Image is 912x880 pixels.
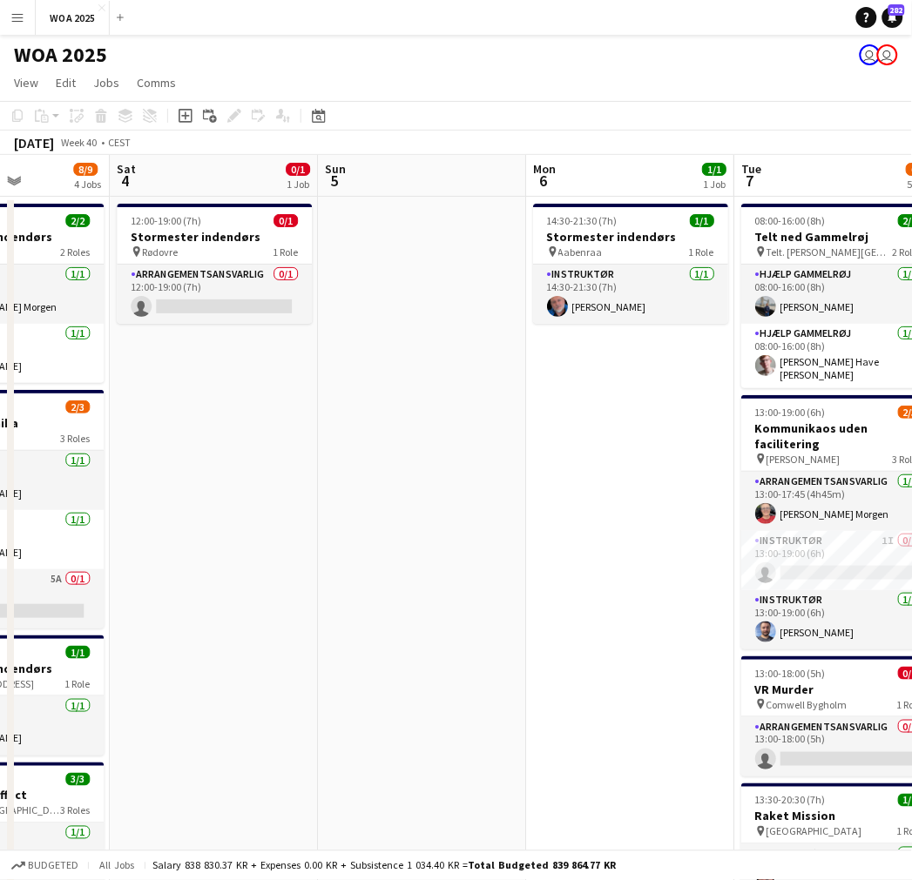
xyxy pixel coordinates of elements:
[877,44,898,65] app-user-avatar: René Sandager
[57,136,101,149] span: Week 40
[888,4,905,16] span: 282
[7,71,45,94] a: View
[9,856,81,876] button: Budgeted
[152,859,617,872] div: Salary 838 830.37 KR + Expenses 0.00 KR + Subsistence 1 034.40 KR =
[36,1,110,35] button: WOA 2025
[882,7,903,28] a: 282
[28,860,78,872] span: Budgeted
[108,136,131,149] div: CEST
[137,75,176,91] span: Comms
[14,75,38,91] span: View
[14,42,107,68] h1: WOA 2025
[56,75,76,91] span: Edit
[468,859,617,872] span: Total Budgeted 839 864.77 KR
[96,859,138,872] span: All jobs
[14,134,54,151] div: [DATE]
[93,75,119,91] span: Jobs
[130,71,183,94] a: Comms
[86,71,126,94] a: Jobs
[49,71,83,94] a: Edit
[860,44,881,65] app-user-avatar: Drift Drift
